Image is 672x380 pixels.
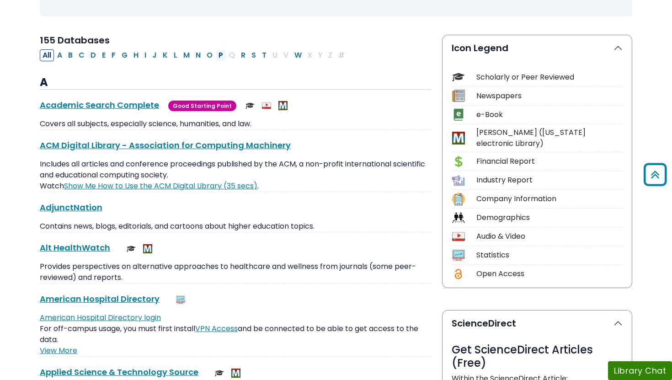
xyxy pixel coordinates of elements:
div: Demographics [476,212,623,223]
img: Icon Industry Report [452,174,464,187]
a: ACM Digital Library - Association for Computing Machinery [40,139,291,151]
div: Financial Report [476,156,623,167]
button: Filter Results P [216,49,226,61]
img: MeL (Michigan electronic Library) [143,244,152,253]
button: All [40,49,54,61]
img: Icon Company Information [452,193,464,205]
button: Filter Results J [149,49,160,61]
img: Icon MeL (Michigan electronic Library) [452,132,464,144]
button: Icon Legend [443,35,632,61]
a: VPN Access [195,323,238,334]
img: Icon Scholarly or Peer Reviewed [452,71,464,83]
button: Filter Results M [181,49,192,61]
button: Filter Results T [259,49,269,61]
a: Link opens in new window [64,181,257,191]
img: Scholarly or Peer Reviewed [245,101,255,110]
div: Alpha-list to filter by first letter of database name [40,49,348,60]
button: Filter Results A [54,49,65,61]
button: Filter Results W [292,49,304,61]
button: Filter Results E [99,49,108,61]
div: Open Access [476,268,623,279]
div: [PERSON_NAME] ([US_STATE] electronic Library) [476,127,623,149]
img: MeL (Michigan electronic Library) [231,369,240,378]
p: Provides perspectives on alternative approaches to healthcare and wellness from journals (some pe... [40,261,431,283]
img: Statistics [176,295,185,305]
button: Filter Results D [88,49,99,61]
button: ScienceDirect [443,310,632,336]
button: Filter Results H [131,49,141,61]
h3: A [40,76,431,90]
img: MeL (Michigan electronic Library) [278,101,288,110]
p: Covers all subjects, especially science, humanities, and law. [40,118,431,129]
button: Filter Results F [109,49,118,61]
div: Statistics [476,250,623,261]
h3: Get ScienceDirect Articles (Free) [452,343,623,370]
a: American Hospital Directory [40,293,160,305]
button: Filter Results O [204,49,215,61]
button: Filter Results N [193,49,203,61]
div: Industry Report [476,175,623,186]
button: Filter Results S [249,49,259,61]
img: Audio & Video [262,101,271,110]
div: Company Information [476,193,623,204]
img: Icon Open Access [453,268,464,280]
a: Back to Top [640,167,670,182]
img: Icon Demographics [452,212,464,224]
a: AdjunctNation [40,202,102,213]
img: Icon Statistics [452,249,464,262]
button: Filter Results G [119,49,130,61]
p: For off-campus usage, you must first install and be connected to be able to get access to the data. [40,312,431,345]
button: Filter Results I [142,49,149,61]
img: Icon Audio & Video [452,230,464,243]
button: Filter Results R [238,49,248,61]
img: Icon Financial Report [452,155,464,168]
img: Scholarly or Peer Reviewed [127,244,136,253]
div: Newspapers [476,91,623,102]
div: Scholarly or Peer Reviewed [476,72,623,83]
button: Filter Results B [65,49,75,61]
p: Includes all articles and conference proceedings published by the ACM, a non-profit international... [40,159,431,192]
a: Alt HealthWatch [40,242,110,253]
img: Icon e-Book [452,108,464,121]
a: Academic Search Complete [40,99,159,111]
p: Contains news, blogs, editorials, and cartoons about higher education topics. [40,221,431,232]
img: Icon Newspapers [452,90,464,102]
img: Scholarly or Peer Reviewed [215,369,224,378]
a: American Hospital Directory login [40,312,161,323]
button: Library Chat [608,361,672,380]
a: Applied Science & Technology Source [40,366,198,378]
button: Filter Results C [76,49,87,61]
button: Filter Results L [171,49,180,61]
div: e-Book [476,109,623,120]
div: Audio & Video [476,231,623,242]
span: 155 Databases [40,34,110,47]
a: View More [40,345,77,356]
button: Filter Results K [160,49,171,61]
span: Good Starting Point [168,101,236,111]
